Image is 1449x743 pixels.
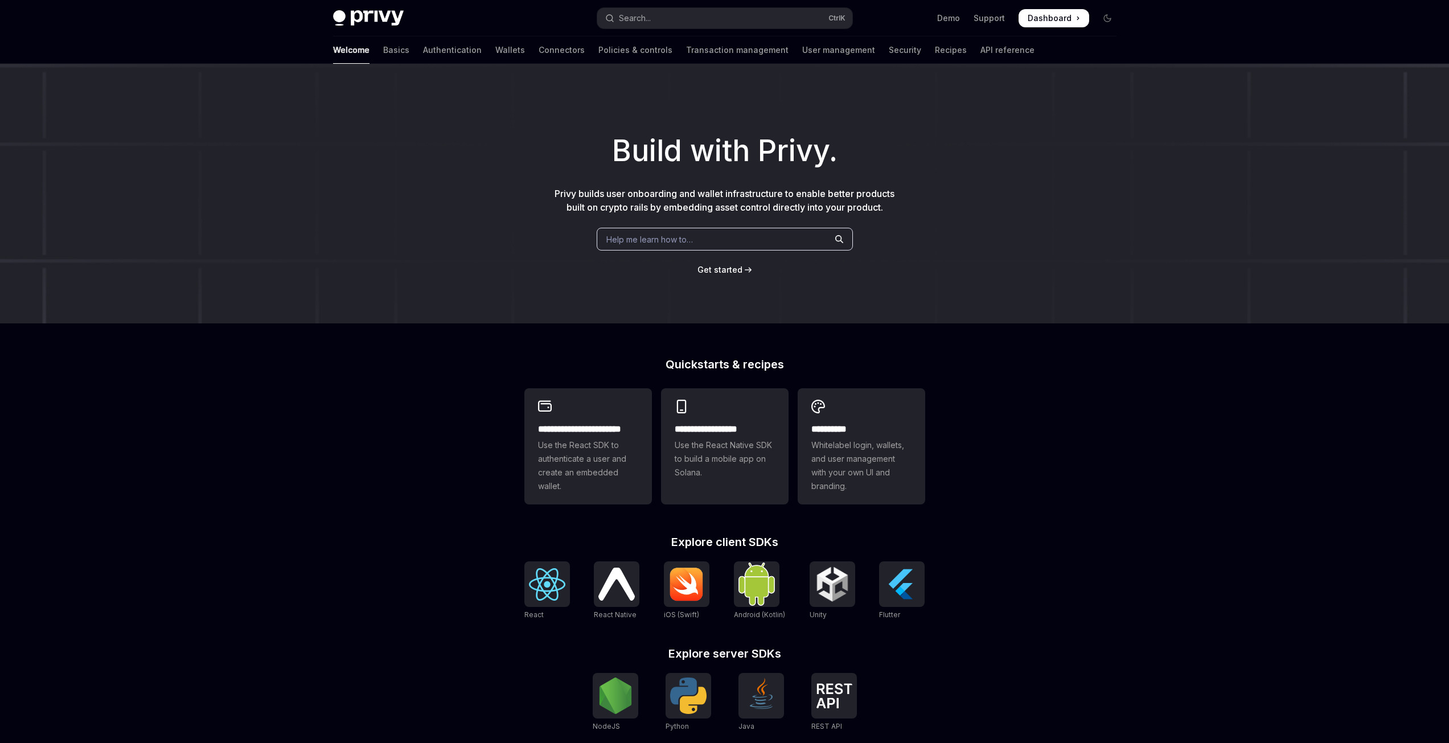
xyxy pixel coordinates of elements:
[675,438,775,479] span: Use the React Native SDK to build a mobile app on Solana.
[664,561,709,621] a: iOS (Swift)iOS (Swift)
[802,36,875,64] a: User management
[879,610,900,619] span: Flutter
[594,610,637,619] span: React Native
[828,14,845,23] span: Ctrl K
[18,129,1431,173] h1: Build with Privy.
[597,678,634,714] img: NodeJS
[668,567,705,601] img: iOS (Swift)
[423,36,482,64] a: Authentication
[697,264,742,276] a: Get started
[889,36,921,64] a: Security
[798,388,925,504] a: **** *****Whitelabel login, wallets, and user management with your own UI and branding.
[884,566,920,602] img: Flutter
[598,568,635,600] img: React Native
[666,722,689,730] span: Python
[879,561,925,621] a: FlutterFlutter
[593,673,638,732] a: NodeJSNodeJS
[1028,13,1072,24] span: Dashboard
[738,673,784,732] a: JavaJava
[738,722,754,730] span: Java
[594,561,639,621] a: React NativeReact Native
[383,36,409,64] a: Basics
[529,568,565,601] img: React
[495,36,525,64] a: Wallets
[524,610,544,619] span: React
[810,610,827,619] span: Unity
[333,36,370,64] a: Welcome
[811,438,912,493] span: Whitelabel login, wallets, and user management with your own UI and branding.
[810,561,855,621] a: UnityUnity
[664,610,699,619] span: iOS (Swift)
[666,673,711,732] a: PythonPython
[743,678,779,714] img: Java
[524,359,925,370] h2: Quickstarts & recipes
[524,536,925,548] h2: Explore client SDKs
[935,36,967,64] a: Recipes
[539,36,585,64] a: Connectors
[814,566,851,602] img: Unity
[661,388,789,504] a: **** **** **** ***Use the React Native SDK to build a mobile app on Solana.
[734,561,785,621] a: Android (Kotlin)Android (Kotlin)
[593,722,620,730] span: NodeJS
[811,673,857,732] a: REST APIREST API
[1098,9,1116,27] button: Toggle dark mode
[697,265,742,274] span: Get started
[619,11,651,25] div: Search...
[333,10,404,26] img: dark logo
[606,233,693,245] span: Help me learn how to…
[524,648,925,659] h2: Explore server SDKs
[816,683,852,708] img: REST API
[597,8,852,28] button: Open search
[598,36,672,64] a: Policies & controls
[538,438,638,493] span: Use the React SDK to authenticate a user and create an embedded wallet.
[937,13,960,24] a: Demo
[980,36,1035,64] a: API reference
[734,610,785,619] span: Android (Kotlin)
[686,36,789,64] a: Transaction management
[555,188,894,213] span: Privy builds user onboarding and wallet infrastructure to enable better products built on crypto ...
[738,563,775,605] img: Android (Kotlin)
[670,678,707,714] img: Python
[811,722,842,730] span: REST API
[524,561,570,621] a: ReactReact
[974,13,1005,24] a: Support
[1019,9,1089,27] a: Dashboard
